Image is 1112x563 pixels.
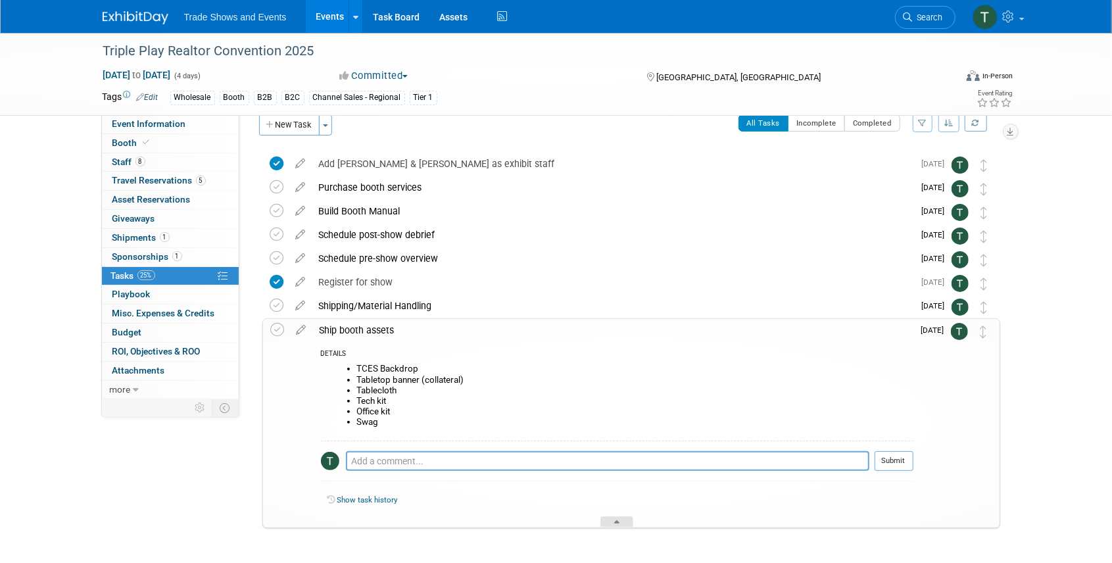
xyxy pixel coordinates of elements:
[160,232,170,242] span: 1
[289,229,312,241] a: edit
[981,278,988,290] i: Move task
[170,91,215,105] div: Wholesale
[259,114,320,135] button: New Task
[922,301,952,310] span: [DATE]
[135,157,145,166] span: 8
[112,232,170,243] span: Shipments
[312,247,914,270] div: Schedule pre-show overview
[357,396,913,406] li: Tech kit
[656,72,821,82] span: [GEOGRAPHIC_DATA], [GEOGRAPHIC_DATA]
[102,115,239,134] a: Event Information
[99,39,936,63] div: Triple Play Realtor Convention 2025
[281,91,304,105] div: B2C
[103,11,168,24] img: ExhibitDay
[922,278,952,287] span: [DATE]
[982,71,1013,81] div: In-Person
[312,176,914,199] div: Purchase booth services
[312,224,914,246] div: Schedule post-show debrief
[952,157,969,174] img: Tiff Wagner
[921,326,951,335] span: [DATE]
[981,254,988,266] i: Move task
[289,276,312,288] a: edit
[981,230,988,243] i: Move task
[788,114,845,132] button: Incomplete
[981,183,988,195] i: Move task
[112,118,186,129] span: Event Information
[922,159,952,168] span: [DATE]
[895,6,955,29] a: Search
[973,5,998,30] img: Tiff Wagner
[102,305,239,323] a: Misc. Expenses & Credits
[220,91,249,105] div: Booth
[312,200,914,222] div: Build Booth Manual
[289,158,312,170] a: edit
[112,157,145,167] span: Staff
[212,399,239,416] td: Toggle Event Tabs
[981,207,988,219] i: Move task
[102,248,239,266] a: Sponsorships1
[289,300,312,312] a: edit
[102,134,239,153] a: Booth
[112,346,201,356] span: ROI, Objectives & ROO
[174,72,201,80] span: (4 days)
[337,495,398,504] a: Show task history
[112,175,206,185] span: Travel Reservations
[102,362,239,380] a: Attachments
[143,139,150,146] i: Booth reservation complete
[357,417,913,428] li: Swag
[951,323,968,340] img: Tiff Wagner
[102,324,239,342] a: Budget
[321,349,913,360] div: DETAILS
[184,12,287,22] span: Trade Shows and Events
[103,69,172,81] span: [DATE] [DATE]
[309,91,405,105] div: Channel Sales - Regional
[981,301,988,314] i: Move task
[981,159,988,172] i: Move task
[289,205,312,217] a: edit
[112,289,151,299] span: Playbook
[844,114,900,132] button: Completed
[965,114,987,132] a: Refresh
[357,364,913,374] li: TCES Backdrop
[196,176,206,185] span: 5
[738,114,789,132] button: All Tasks
[254,91,277,105] div: B2B
[312,153,914,175] div: Add [PERSON_NAME] & [PERSON_NAME] as exhibit staff
[102,210,239,228] a: Giveaways
[952,299,969,316] img: Tiff Wagner
[112,251,182,262] span: Sponsorships
[103,90,158,105] td: Tags
[172,251,182,261] span: 1
[335,69,413,83] button: Committed
[357,406,913,417] li: Office kit
[289,182,312,193] a: edit
[952,251,969,268] img: Tiff Wagner
[102,343,239,361] a: ROI, Objectives & ROO
[321,452,339,470] img: Tiff Wagner
[102,267,239,285] a: Tasks25%
[952,204,969,221] img: Tiff Wagner
[967,70,980,81] img: Format-Inperson.png
[137,93,158,102] a: Edit
[289,253,312,264] a: edit
[952,275,969,292] img: Tiff Wagner
[102,153,239,172] a: Staff8
[357,385,913,396] li: Tablecloth
[878,68,1013,88] div: Event Format
[313,319,913,341] div: Ship booth assets
[312,295,914,317] div: Shipping/Material Handling
[112,365,165,376] span: Attachments
[110,384,131,395] span: more
[102,285,239,304] a: Playbook
[357,375,913,385] li: Tabletop banner (collateral)
[977,90,1012,97] div: Event Rating
[112,213,155,224] span: Giveaways
[980,326,987,338] i: Move task
[112,308,215,318] span: Misc. Expenses & Credits
[922,254,952,263] span: [DATE]
[922,230,952,239] span: [DATE]
[290,324,313,336] a: edit
[913,12,943,22] span: Search
[102,191,239,209] a: Asset Reservations
[312,271,914,293] div: Register for show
